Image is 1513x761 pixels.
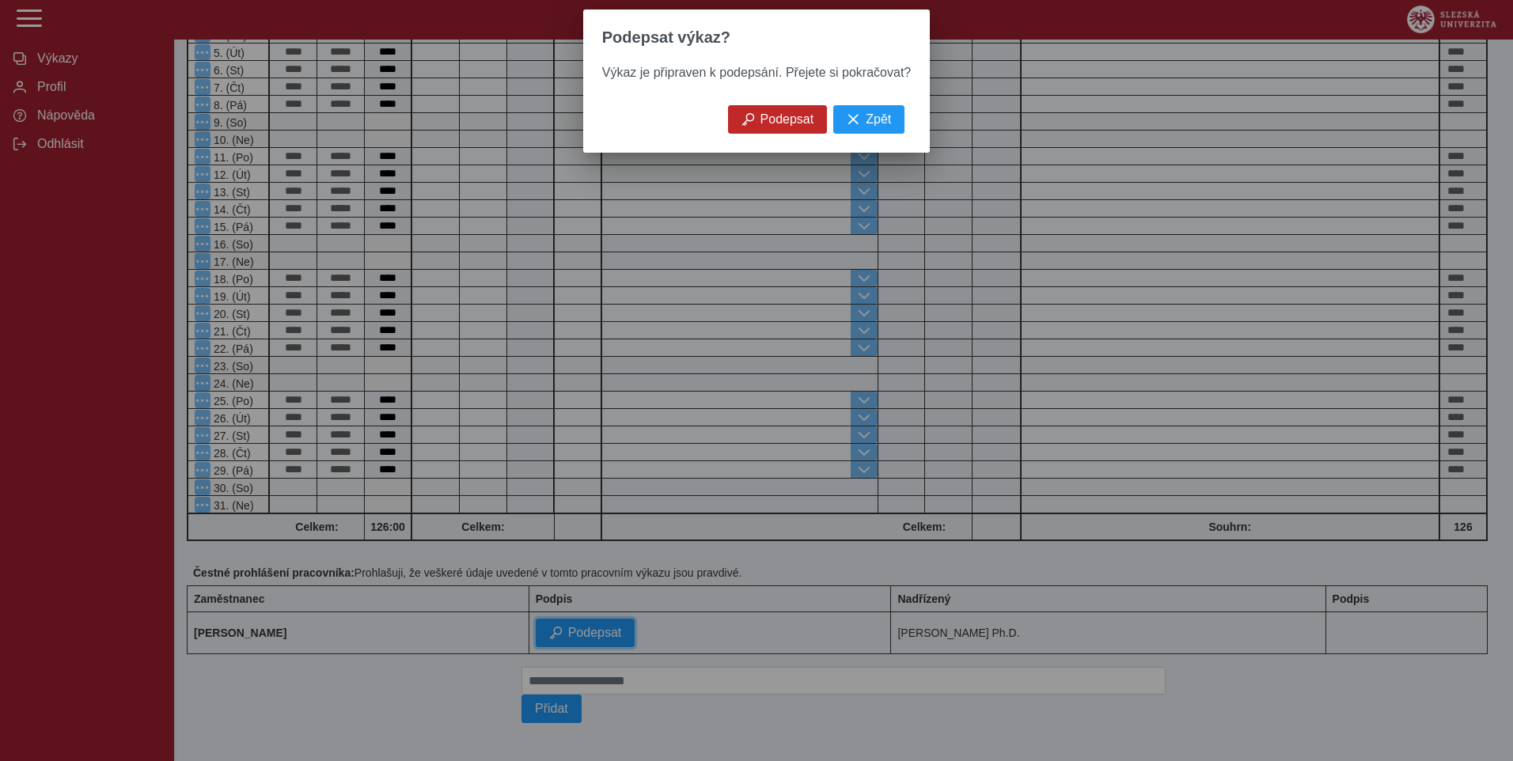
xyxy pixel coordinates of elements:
[760,112,814,127] span: Podepsat
[602,28,730,47] span: Podepsat výkaz?
[728,105,828,134] button: Podepsat
[866,112,891,127] span: Zpět
[602,66,911,79] span: Výkaz je připraven k podepsání. Přejete si pokračovat?
[833,105,904,134] button: Zpět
